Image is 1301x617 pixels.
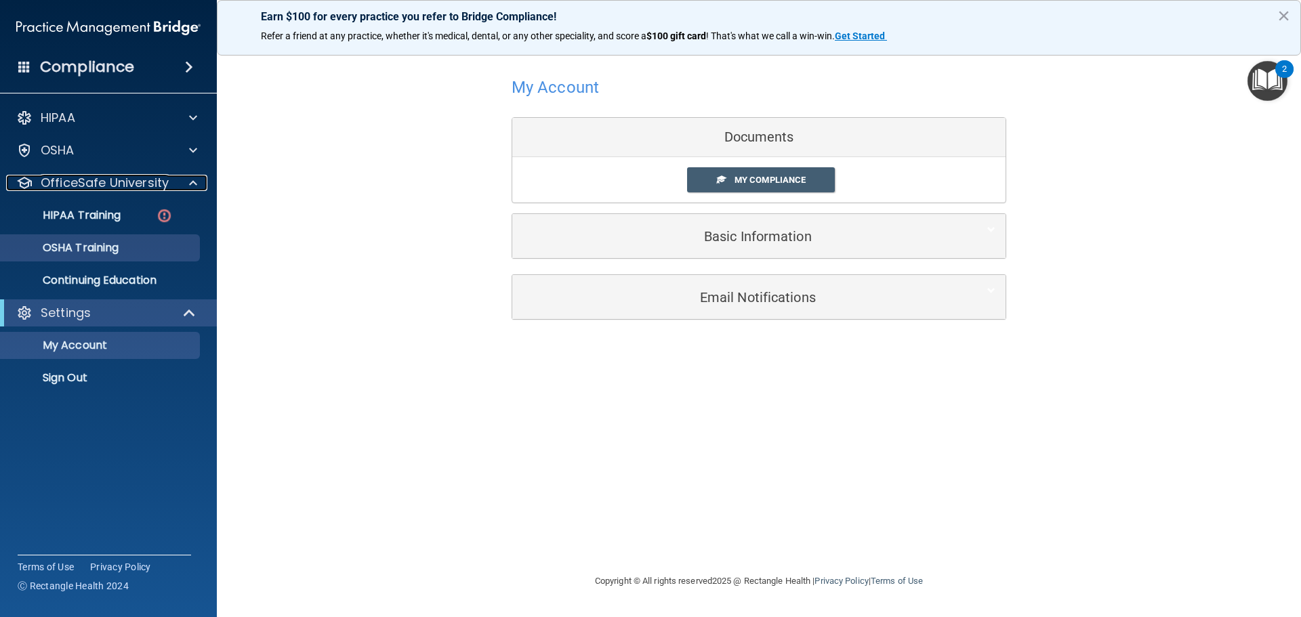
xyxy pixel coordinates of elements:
button: Open Resource Center, 2 new notifications [1247,61,1287,101]
a: Privacy Policy [814,576,868,586]
p: OSHA Training [9,241,119,255]
span: My Compliance [735,175,806,185]
p: OfficeSafe University [41,175,169,191]
a: Terms of Use [18,560,74,574]
span: Ⓒ Rectangle Health 2024 [18,579,129,593]
strong: Get Started [835,30,885,41]
p: Continuing Education [9,274,194,287]
div: Documents [512,118,1006,157]
a: Privacy Policy [90,560,151,574]
p: HIPAA Training [9,209,121,222]
span: Refer a friend at any practice, whether it's medical, dental, or any other speciality, and score a [261,30,646,41]
p: My Account [9,339,194,352]
h4: My Account [512,79,599,96]
a: Settings [16,305,197,321]
h5: Basic Information [522,229,954,244]
h4: Compliance [40,58,134,77]
p: OSHA [41,142,75,158]
p: Settings [41,305,91,321]
button: Close [1277,5,1290,26]
p: Earn $100 for every practice you refer to Bridge Compliance! [261,10,1257,23]
p: Sign Out [9,371,194,385]
a: OSHA [16,142,197,158]
a: OfficeSafe University [16,175,197,191]
img: PMB logo [16,14,201,41]
a: Basic Information [522,221,995,251]
span: ! That's what we call a win-win. [706,30,835,41]
div: Copyright © All rights reserved 2025 @ Rectangle Health | | [512,559,1006,603]
div: 2 [1282,69,1287,87]
a: Email Notifications [522,282,995,312]
h5: Email Notifications [522,290,954,305]
strong: $100 gift card [646,30,706,41]
a: Terms of Use [871,576,923,586]
img: danger-circle.6113f641.png [156,207,173,224]
p: HIPAA [41,110,75,126]
a: HIPAA [16,110,197,126]
a: Get Started [835,30,887,41]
